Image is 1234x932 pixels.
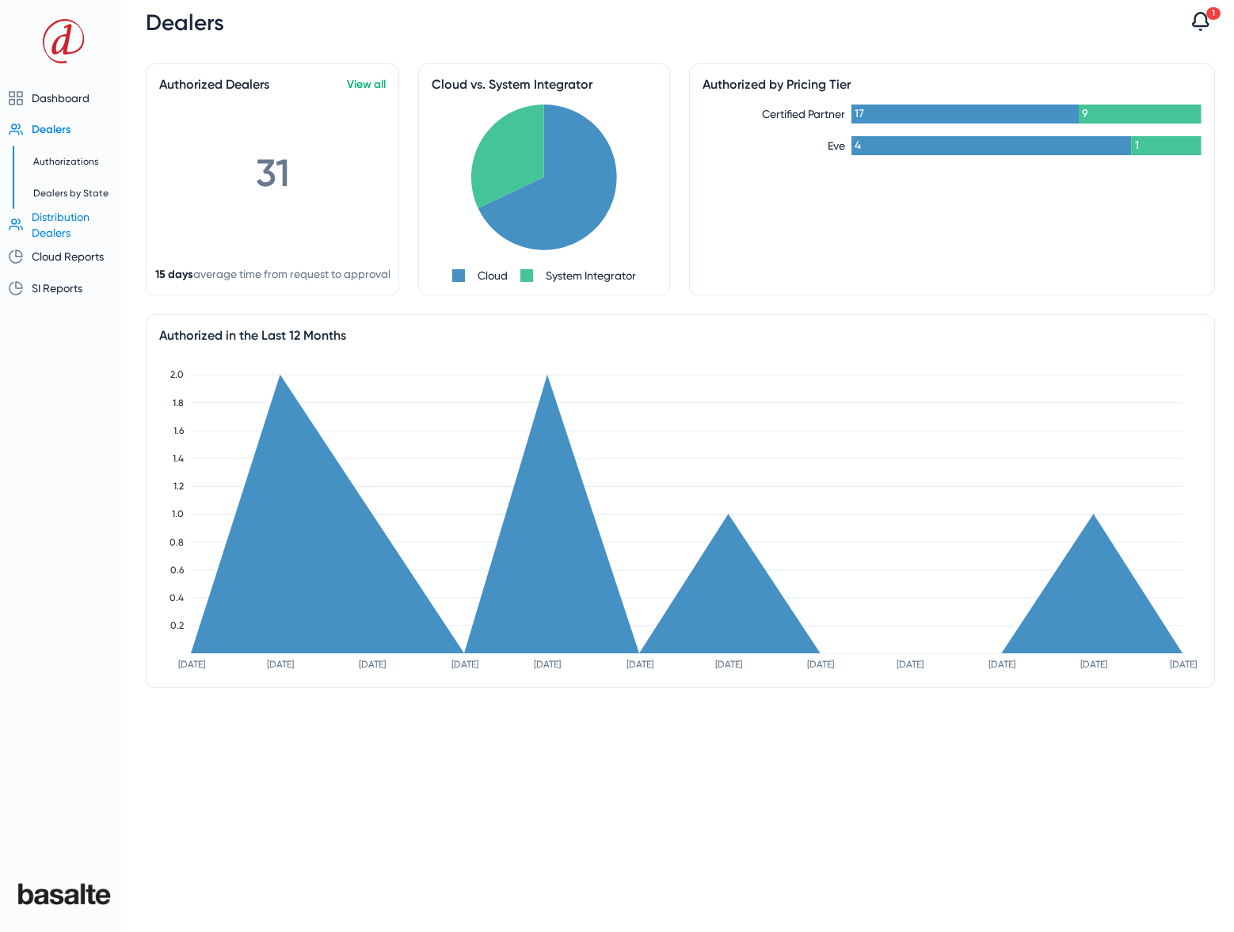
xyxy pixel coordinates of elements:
[855,107,865,120] text: 17
[451,659,478,670] text: [DATE]
[432,77,592,92] span: Cloud vs. System Integrator
[359,659,386,670] text: [DATE]
[155,268,193,281] span: 15 days
[170,620,184,631] text: 0.2
[703,77,851,92] span: Authorized by Pricing Tier
[146,10,224,36] span: Dealers
[32,92,90,105] span: Dashboard
[855,139,862,151] text: 4
[32,250,104,263] span: Cloud Reports
[703,139,845,152] div: Eve
[172,508,184,519] text: 1.0
[33,188,109,199] span: Dealers by State
[627,659,653,670] text: [DATE]
[178,659,205,670] text: [DATE]
[159,328,346,343] span: Authorized in the Last 12 Months
[32,123,70,136] span: Dealers
[988,659,1015,670] text: [DATE]
[1083,107,1089,120] text: 9
[173,453,184,464] text: 1.4
[1170,659,1197,670] text: [DATE]
[13,878,114,911] img: Basalte_638058757604216232.png
[256,150,290,196] span: 31
[173,398,184,409] text: 1.8
[897,659,924,670] text: [DATE]
[32,282,82,295] span: SI Reports
[267,659,294,670] text: [DATE]
[169,592,184,603] text: 0.4
[155,268,390,281] div: average time from request to approval
[173,425,185,436] text: 1.6
[546,269,636,282] div: System Integrator
[169,537,184,548] text: 0.8
[170,369,184,380] text: 2.0
[347,78,386,91] a: View all
[807,659,834,670] text: [DATE]
[703,108,845,120] div: Certified Partner
[170,565,185,576] text: 0.6
[1080,659,1107,670] text: [DATE]
[173,481,184,492] text: 1.2
[534,659,561,670] text: [DATE]
[33,156,98,167] span: Authorizations
[159,77,269,92] span: Authorized Dealers
[478,269,508,282] div: Cloud
[1135,139,1139,151] text: 1
[715,659,742,670] text: [DATE]
[32,211,90,239] span: Distribution Dealers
